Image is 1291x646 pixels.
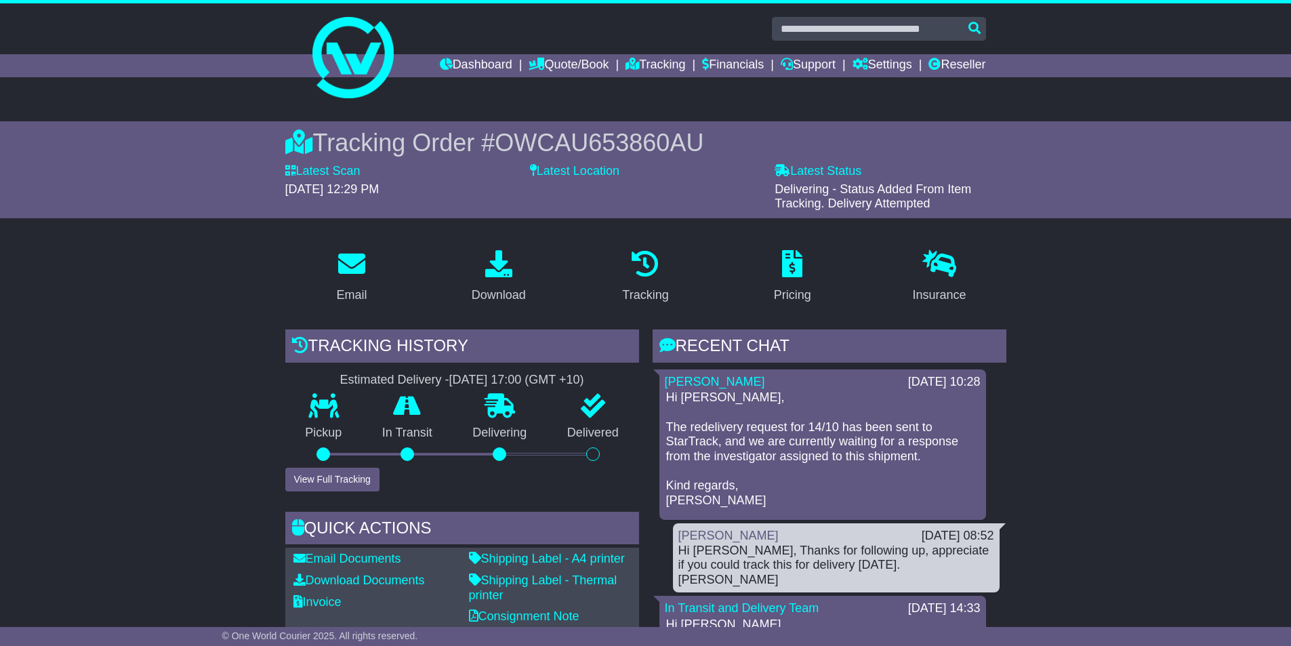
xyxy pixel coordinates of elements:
[293,595,342,609] a: Invoice
[293,573,425,587] a: Download Documents
[472,286,526,304] div: Download
[362,426,453,441] p: In Transit
[469,552,625,565] a: Shipping Label - A4 printer
[293,552,401,565] a: Email Documents
[904,245,975,309] a: Insurance
[928,54,985,77] a: Reseller
[529,54,609,77] a: Quote/Book
[775,164,861,179] label: Latest Status
[653,329,1006,366] div: RECENT CHAT
[702,54,764,77] a: Financials
[613,245,677,309] a: Tracking
[665,375,765,388] a: [PERSON_NAME]
[678,544,994,588] div: Hi [PERSON_NAME], Thanks for following up, appreciate if you could track this for delivery [DATE]...
[530,164,619,179] label: Latest Location
[463,245,535,309] a: Download
[922,529,994,544] div: [DATE] 08:52
[469,573,617,602] a: Shipping Label - Thermal printer
[285,329,639,366] div: Tracking history
[622,286,668,304] div: Tracking
[285,164,361,179] label: Latest Scan
[440,54,512,77] a: Dashboard
[222,630,418,641] span: © One World Courier 2025. All rights reserved.
[665,601,819,615] a: In Transit and Delivery Team
[285,512,639,548] div: Quick Actions
[774,286,811,304] div: Pricing
[775,182,971,211] span: Delivering - Status Added From Item Tracking. Delivery Attempted
[449,373,584,388] div: [DATE] 17:00 (GMT +10)
[913,286,966,304] div: Insurance
[547,426,639,441] p: Delivered
[285,468,380,491] button: View Full Tracking
[285,426,363,441] p: Pickup
[453,426,548,441] p: Delivering
[626,54,685,77] a: Tracking
[666,390,979,508] p: Hi [PERSON_NAME], The redelivery request for 14/10 has been sent to StarTrack, and we are current...
[285,182,380,196] span: [DATE] 12:29 PM
[285,128,1006,157] div: Tracking Order #
[765,245,820,309] a: Pricing
[908,375,981,390] div: [DATE] 10:28
[666,618,979,632] p: Hi [PERSON_NAME],
[781,54,836,77] a: Support
[853,54,912,77] a: Settings
[285,373,639,388] div: Estimated Delivery -
[678,529,779,542] a: [PERSON_NAME]
[908,601,981,616] div: [DATE] 14:33
[327,245,375,309] a: Email
[495,129,703,157] span: OWCAU653860AU
[469,609,579,623] a: Consignment Note
[336,286,367,304] div: Email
